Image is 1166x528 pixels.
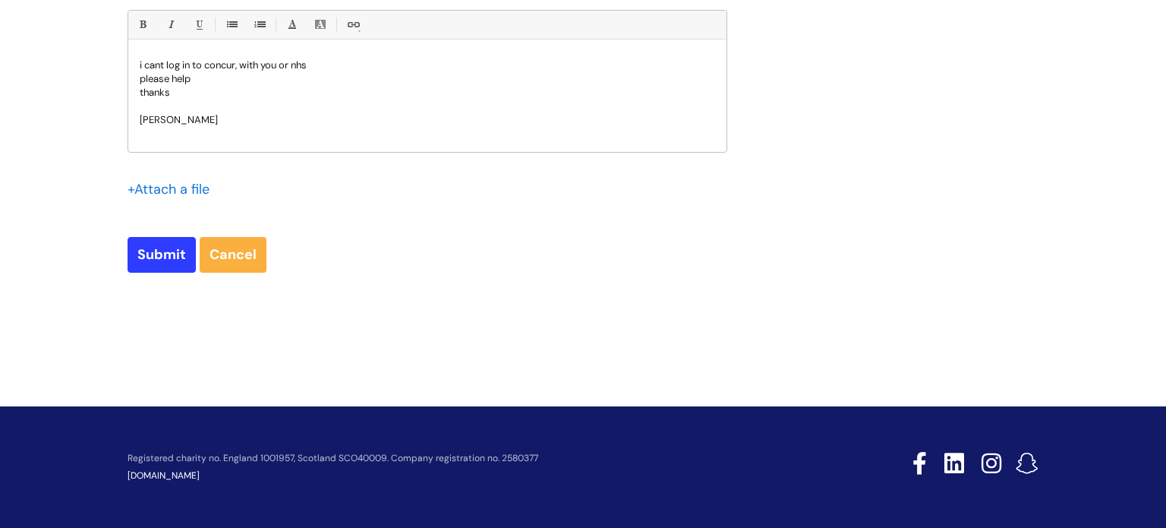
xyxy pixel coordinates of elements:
a: 1. Ordered List (Ctrl-Shift-8) [250,15,269,34]
a: Italic (Ctrl-I) [161,15,180,34]
div: Attach a file [128,177,219,201]
p: Registered charity no. England 1001957, Scotland SCO40009. Company registration no. 2580377 [128,454,805,463]
input: Submit [128,237,196,272]
a: Back Color [310,15,329,34]
p: thanks [140,86,715,100]
a: [DOMAIN_NAME] [128,470,200,482]
p: [PERSON_NAME] [140,113,715,127]
a: Cancel [200,237,266,272]
p: please help [140,72,715,86]
a: Font Color [282,15,301,34]
a: Underline(Ctrl-U) [189,15,208,34]
a: Link [343,15,362,34]
p: i cant log in to concur, with you or nhs [140,58,715,72]
a: • Unordered List (Ctrl-Shift-7) [222,15,241,34]
a: Bold (Ctrl-B) [133,15,152,34]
